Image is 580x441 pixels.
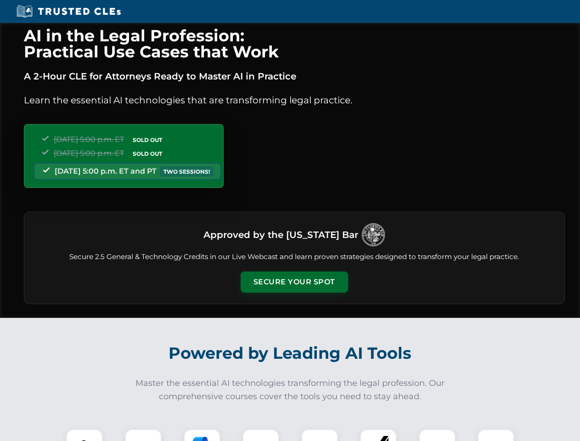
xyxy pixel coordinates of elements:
span: [DATE] 5:00 p.m. ET [54,135,124,144]
button: Secure Your Spot [241,271,348,293]
h3: Approved by the [US_STATE] Bar [203,226,358,243]
h1: AI in the Legal Profession: Practical Use Cases that Work [24,28,565,60]
p: Master the essential AI technologies transforming the legal profession. Our comprehensive courses... [130,377,451,403]
img: Logo [362,223,385,246]
h2: Powered by Leading AI Tools [36,337,545,369]
span: [DATE] 5:00 p.m. ET [54,149,124,158]
p: Secure 2.5 General & Technology Credits in our Live Webcast and learn proven strategies designed ... [35,252,553,262]
span: SOLD OUT [130,135,165,145]
img: Trusted CLEs [14,5,124,18]
p: A 2-Hour CLE for Attorneys Ready to Master AI in Practice [24,69,565,84]
p: Learn the essential AI technologies that are transforming legal practice. [24,93,565,107]
span: SOLD OUT [130,149,165,158]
